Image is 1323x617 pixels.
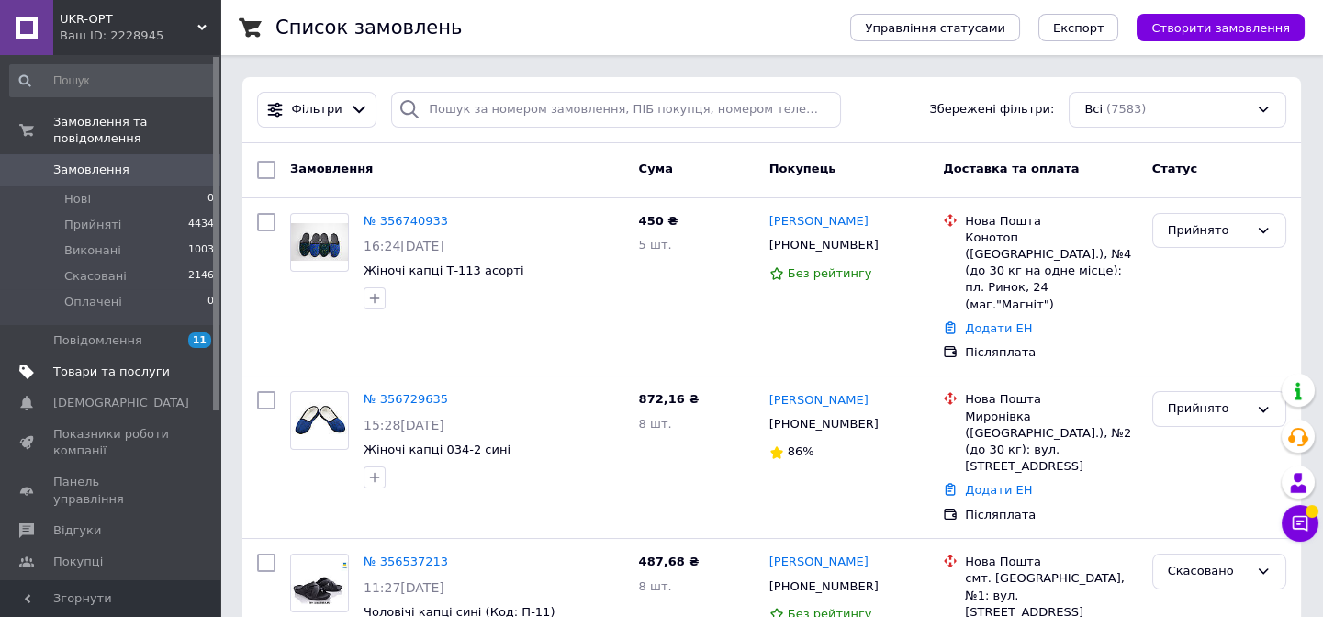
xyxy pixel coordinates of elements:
[53,474,170,507] span: Панель управління
[290,391,349,450] a: Фото товару
[766,412,882,436] div: [PHONE_NUMBER]
[769,392,869,409] a: [PERSON_NAME]
[275,17,462,39] h1: Список замовлень
[60,11,197,28] span: UKR-OPT
[53,554,103,570] span: Покупці
[965,507,1137,523] div: Післяплата
[53,114,220,147] span: Замовлення та повідомлення
[291,562,348,605] img: Фото товару
[788,266,872,280] span: Без рейтингу
[1038,14,1119,41] button: Експорт
[64,242,121,259] span: Виконані
[207,294,214,310] span: 0
[639,579,672,593] span: 8 шт.
[1282,505,1318,542] button: Чат з покупцем
[865,21,1005,35] span: Управління статусами
[53,332,142,349] span: Повідомлення
[364,392,448,406] a: № 356729635
[291,223,348,262] img: Фото товару
[639,417,672,431] span: 8 шт.
[639,162,673,175] span: Cума
[1151,21,1290,35] span: Створити замовлення
[188,268,214,285] span: 2146
[769,554,869,571] a: [PERSON_NAME]
[188,332,211,348] span: 11
[290,162,373,175] span: Замовлення
[639,392,700,406] span: 872,16 ₴
[364,580,444,595] span: 11:27[DATE]
[965,344,1137,361] div: Післяплата
[850,14,1020,41] button: Управління статусами
[53,364,170,380] span: Товари та послуги
[788,444,814,458] span: 86%
[53,395,189,411] span: [DEMOGRAPHIC_DATA]
[1137,14,1305,41] button: Створити замовлення
[965,230,1137,313] div: Конотоп ([GEOGRAPHIC_DATA].), №4 (до 30 кг на одне місце): пл. Ринок, 24 (маг."Магніт")
[965,409,1137,476] div: Миронівка ([GEOGRAPHIC_DATA].), №2 (до 30 кг): вул. [STREET_ADDRESS]
[9,64,216,97] input: Пошук
[188,242,214,259] span: 1003
[64,294,122,310] span: Оплачені
[364,418,444,432] span: 15:28[DATE]
[364,555,448,568] a: № 356537213
[53,522,101,539] span: Відгуки
[290,554,349,612] a: Фото товару
[1118,20,1305,34] a: Створити замовлення
[1053,21,1104,35] span: Експорт
[965,554,1137,570] div: Нова Пошта
[364,264,523,277] a: Жіночі капці Т-113 асорті
[53,162,129,178] span: Замовлення
[769,213,869,230] a: [PERSON_NAME]
[364,443,510,456] a: Жіночі капці 034-2 сині
[207,191,214,208] span: 0
[639,555,700,568] span: 487,68 ₴
[60,28,220,44] div: Ваш ID: 2228945
[1106,102,1146,116] span: (7583)
[290,213,349,272] a: Фото товару
[64,191,91,208] span: Нові
[1084,101,1103,118] span: Всі
[965,213,1137,230] div: Нова Пошта
[766,233,882,257] div: [PHONE_NUMBER]
[364,214,448,228] a: № 356740933
[64,217,121,233] span: Прийняті
[639,238,672,252] span: 5 шт.
[639,214,678,228] span: 450 ₴
[292,101,342,118] span: Фільтри
[53,426,170,459] span: Показники роботи компанії
[1168,221,1249,241] div: Прийнято
[965,321,1032,335] a: Додати ЕН
[769,162,836,175] span: Покупець
[1152,162,1198,175] span: Статус
[64,268,127,285] span: Скасовані
[766,575,882,599] div: [PHONE_NUMBER]
[965,483,1032,497] a: Додати ЕН
[965,391,1137,408] div: Нова Пошта
[1168,562,1249,581] div: Скасовано
[929,101,1054,118] span: Збережені фільтри:
[943,162,1079,175] span: Доставка та оплата
[291,402,348,441] img: Фото товару
[1168,399,1249,419] div: Прийнято
[364,239,444,253] span: 16:24[DATE]
[391,92,840,128] input: Пошук за номером замовлення, ПІБ покупця, номером телефону, Email, номером накладної
[188,217,214,233] span: 4434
